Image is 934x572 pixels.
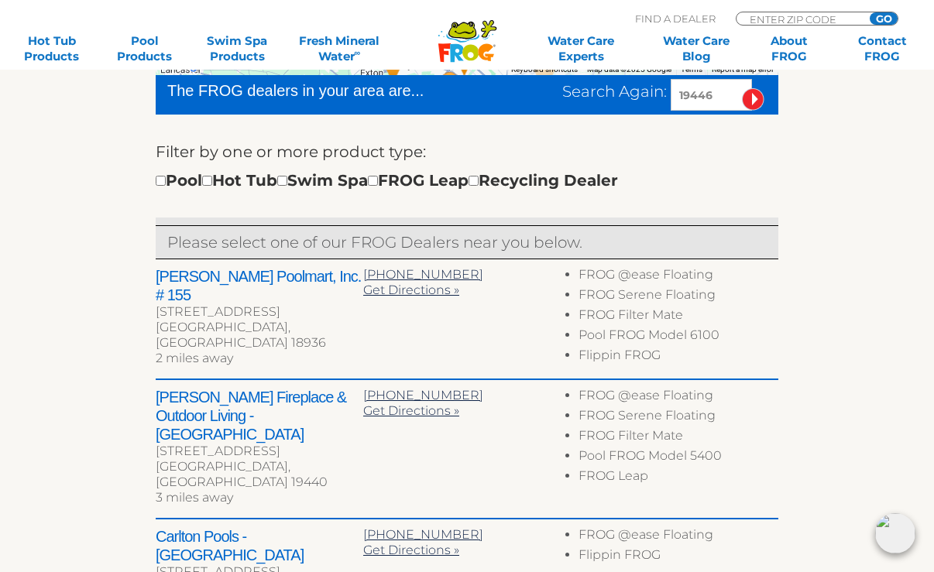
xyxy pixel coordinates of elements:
p: Find A Dealer [635,12,716,26]
li: FROG @ease Floating [579,388,778,408]
a: Get Directions » [363,403,459,418]
button: Keyboard shortcuts [511,64,578,75]
a: Fresh MineralWater∞ [294,33,385,64]
li: FROG Filter Mate [579,428,778,448]
span: 3 miles away [156,490,233,505]
label: Filter by one or more product type: [156,139,426,164]
input: GO [870,12,898,25]
h2: [PERSON_NAME] Poolmart, Inc. # 155 [156,267,363,304]
li: Pool FROG Model 6100 [579,327,778,348]
a: AboutFROG [754,33,826,64]
a: Swim SpaProducts [201,33,273,64]
a: Water CareBlog [661,33,733,64]
a: [PHONE_NUMBER] [363,527,483,542]
a: ContactFROG [846,33,919,64]
div: [STREET_ADDRESS] [156,304,363,320]
li: FROG Serene Floating [579,287,778,307]
li: FROG @ease Floating [579,267,778,287]
a: PoolProducts [108,33,180,64]
span: 2 miles away [156,351,233,365]
img: openIcon [875,513,915,553]
sup: ∞ [355,47,361,58]
a: Hot TubProducts [15,33,88,64]
span: Search Again: [562,82,667,101]
div: [GEOGRAPHIC_DATA], [GEOGRAPHIC_DATA] 19440 [156,459,363,490]
li: FROG Filter Mate [579,307,778,327]
div: [GEOGRAPHIC_DATA], [GEOGRAPHIC_DATA] 18936 [156,320,363,351]
a: [PHONE_NUMBER] [363,388,483,402]
p: Please select one of our FROG Dealers near you below. [167,230,767,255]
a: Get Directions » [363,283,459,297]
div: Pool Hot Tub Swim Spa FROG Leap Recycling Dealer [156,168,618,193]
h2: [PERSON_NAME] Fireplace & Outdoor Living - [GEOGRAPHIC_DATA] [156,388,363,444]
a: Get Directions » [363,543,459,557]
div: [STREET_ADDRESS] [156,444,363,459]
a: [PHONE_NUMBER] [363,267,483,282]
li: FROG @ease Floating [579,527,778,547]
input: Submit [742,88,764,111]
a: Water CareExperts [523,33,640,64]
li: FROG Serene Floating [579,408,778,428]
li: Pool FROG Model 5400 [579,448,778,468]
li: Flippin FROG [579,547,778,567]
input: Zip Code Form [748,12,853,26]
li: Flippin FROG [579,348,778,368]
h2: Carlton Pools - [GEOGRAPHIC_DATA] [156,527,363,564]
div: The FROG dealers in your area are... [167,79,473,102]
li: FROG Leap [579,468,778,488]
